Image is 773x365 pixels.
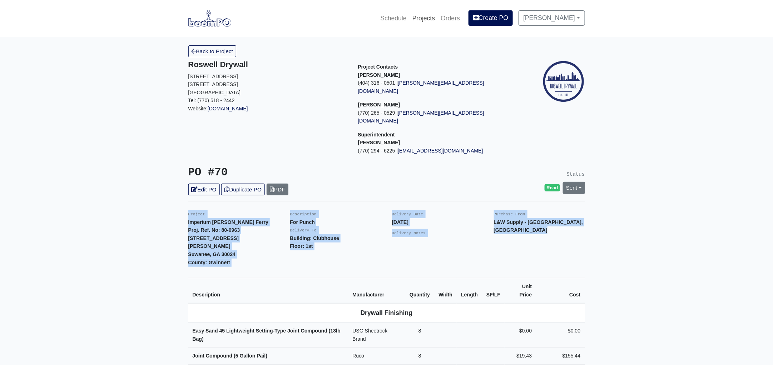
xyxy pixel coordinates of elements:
[361,309,413,316] b: Drywall Finishing
[290,235,340,241] strong: Building: Clubhouse
[348,278,405,304] th: Manufacturer
[188,227,240,233] strong: Proj. Ref. No: 80-0963
[188,260,230,265] strong: County: Gwinnett
[188,60,347,112] div: Website:
[405,322,434,347] td: 8
[290,212,317,216] small: Description
[188,212,205,216] small: Project
[290,228,317,232] small: Delivery To
[358,147,517,155] p: (770) 294 - 6225 |
[358,109,517,125] p: (770) 265 - 0529 |
[536,278,585,304] th: Cost
[188,184,220,195] a: Edit PO
[290,243,313,249] strong: Floor: 1st
[188,219,269,225] strong: Imperium [PERSON_NAME] Ferry
[438,10,463,26] a: Orders
[494,212,525,216] small: Purchase From
[188,89,347,97] p: [GEOGRAPHIC_DATA]
[457,278,482,304] th: Length
[193,328,341,342] strong: Easy Sand 45 Lightweight Setting-Type Joint Compound (18lb Bag)
[188,72,347,81] p: [STREET_ADDRESS]
[392,212,423,216] small: Delivery Date
[358,110,484,124] a: [PERSON_NAME][EMAIL_ADDRESS][DOMAIN_NAME]
[221,184,265,195] a: Duplicate PO
[519,10,585,25] a: [PERSON_NAME]
[188,96,347,105] p: Tel: (770) 518 - 2442
[505,278,536,304] th: Unit Price
[536,322,585,347] td: $0.00
[358,132,395,137] span: Superintendent
[405,347,434,365] td: 8
[398,148,483,154] a: [EMAIL_ADDRESS][DOMAIN_NAME]
[392,219,409,225] strong: [DATE]
[545,184,560,191] span: Read
[505,347,536,365] td: $19.43
[358,140,400,145] strong: [PERSON_NAME]
[188,278,348,304] th: Description
[469,10,513,25] a: Create PO
[188,235,239,249] strong: [STREET_ADDRESS][PERSON_NAME]
[434,278,457,304] th: Width
[567,171,585,177] small: Status
[267,184,288,195] a: PDF
[348,347,405,365] td: Ruco
[377,10,409,26] a: Schedule
[188,10,231,26] img: boomPO
[358,72,400,78] strong: [PERSON_NAME]
[563,182,585,194] a: Sent
[208,106,248,111] a: [DOMAIN_NAME]
[348,322,405,347] td: USG Sheetrock Brand
[188,166,381,179] h3: PO #70
[188,251,236,257] strong: Suwanee, GA 30024
[358,102,400,107] strong: [PERSON_NAME]
[410,10,438,26] a: Projects
[358,64,398,70] span: Project Contacts
[482,278,505,304] th: SF/LF
[358,79,517,95] p: (404) 316 - 0501 |
[188,60,347,69] h5: Roswell Drywall
[405,278,434,304] th: Quantity
[536,347,585,365] td: $155.44
[188,80,347,89] p: [STREET_ADDRESS]
[505,322,536,347] td: $0.00
[392,231,426,235] small: Delivery Notes
[494,218,585,234] p: L&W Supply - [GEOGRAPHIC_DATA], [GEOGRAPHIC_DATA]
[193,353,268,359] strong: Joint Compound (5 Gallon Pail)
[188,45,237,57] a: Back to Project
[290,219,315,225] strong: For Punch
[358,80,484,94] a: [PERSON_NAME][EMAIL_ADDRESS][DOMAIN_NAME]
